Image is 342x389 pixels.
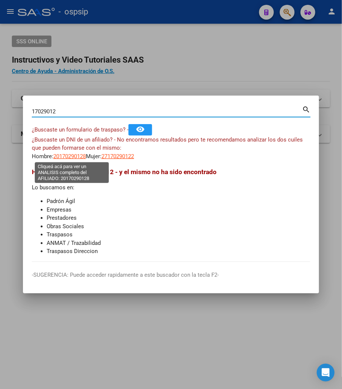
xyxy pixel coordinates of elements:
[47,247,310,256] li: Traspasos Direccion
[32,167,310,256] div: Lo buscamos en:
[47,222,310,231] li: Obras Sociales
[47,214,310,222] li: Prestadores
[136,125,145,134] mat-icon: remove_red_eye
[47,197,310,206] li: Padrón Ágil
[32,168,217,176] span: Hemos buscado - 17029012 - y el mismo no ha sido encontrado
[32,136,303,152] span: ¿Buscaste un DNI de un afiliado? - No encontramos resultados pero te recomendamos analizar los do...
[302,104,311,113] mat-icon: search
[32,126,128,133] span: ¿Buscaste un formulario de traspaso? -
[47,239,310,247] li: ANMAT / Trazabilidad
[317,364,335,382] div: Open Intercom Messenger
[47,230,310,239] li: Traspasos
[47,206,310,214] li: Empresas
[101,153,134,160] span: 27170290122
[32,136,310,161] div: Hombre: Mujer:
[53,153,86,160] span: 20170290128
[32,271,310,279] p: -SUGERENCIA: Puede acceder rapidamente a este buscador con la tecla F2-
